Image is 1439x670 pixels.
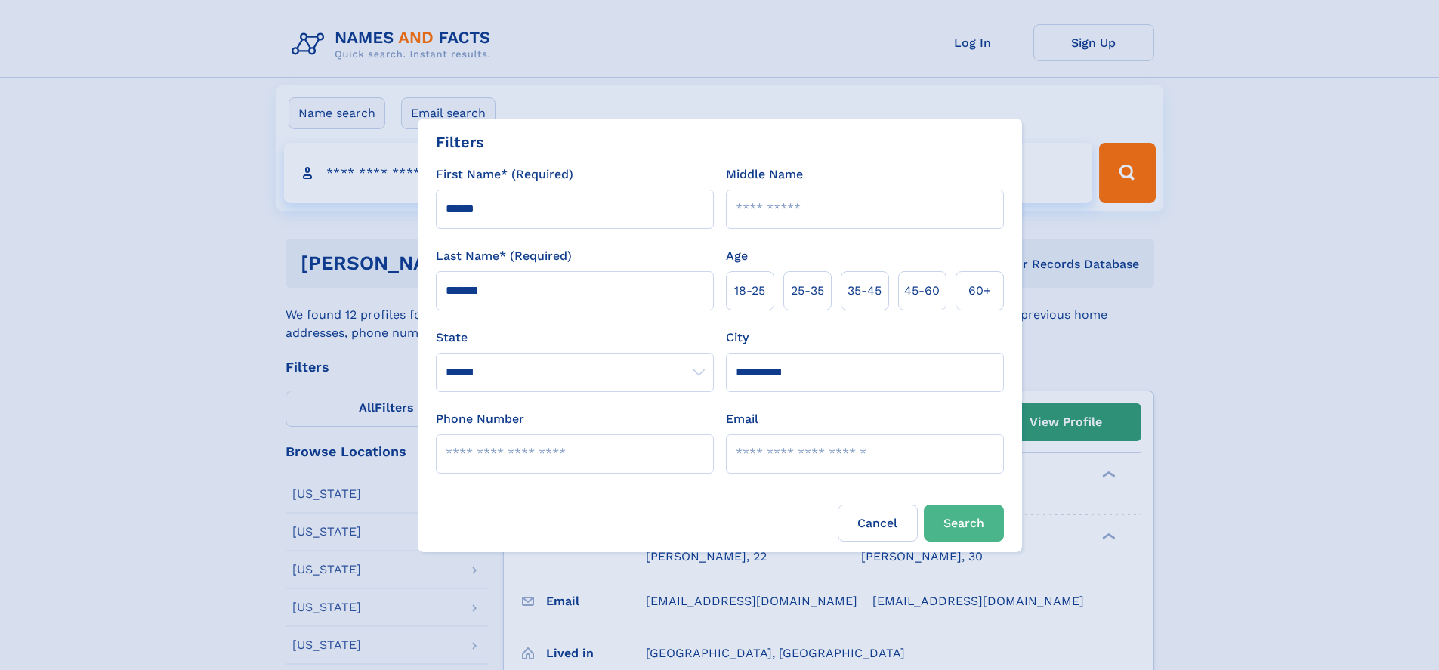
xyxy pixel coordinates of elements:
[726,165,803,184] label: Middle Name
[726,410,758,428] label: Email
[734,282,765,300] span: 18‑25
[924,505,1004,542] button: Search
[726,329,749,347] label: City
[838,505,918,542] label: Cancel
[848,282,882,300] span: 35‑45
[904,282,940,300] span: 45‑60
[436,131,484,153] div: Filters
[436,329,714,347] label: State
[791,282,824,300] span: 25‑35
[436,165,573,184] label: First Name* (Required)
[968,282,991,300] span: 60+
[436,247,572,265] label: Last Name* (Required)
[436,410,524,428] label: Phone Number
[726,247,748,265] label: Age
